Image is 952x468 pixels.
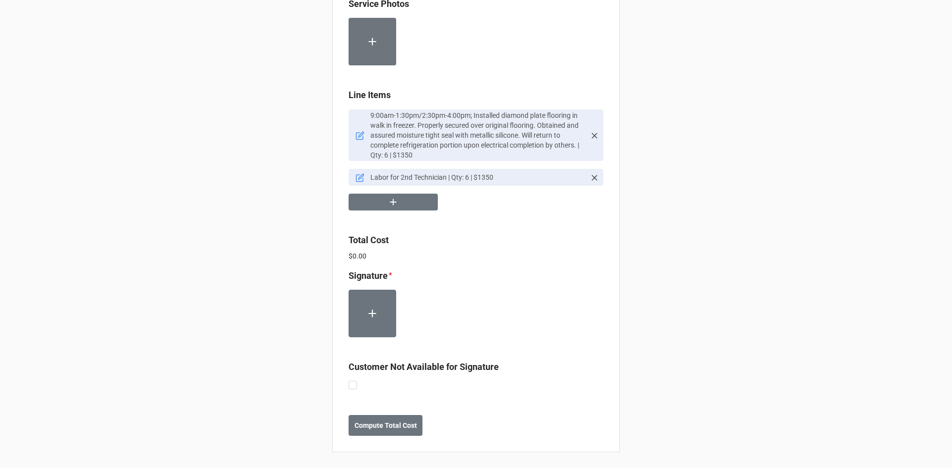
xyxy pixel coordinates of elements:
[349,360,499,374] label: Customer Not Available for Signature
[370,172,586,182] p: Labor for 2nd Technician | Qty: 6 | $1350
[370,110,586,160] p: 9:00am-1:30pm/2:30pm-4:00pm; Installed diamond plate flooring in walk in freezer. Properly secure...
[349,235,389,245] b: Total Cost
[349,415,422,436] button: Compute Total Cost
[349,251,603,261] p: $0.00
[349,88,391,102] label: Line Items
[355,420,417,431] b: Compute Total Cost
[349,269,388,283] label: Signature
